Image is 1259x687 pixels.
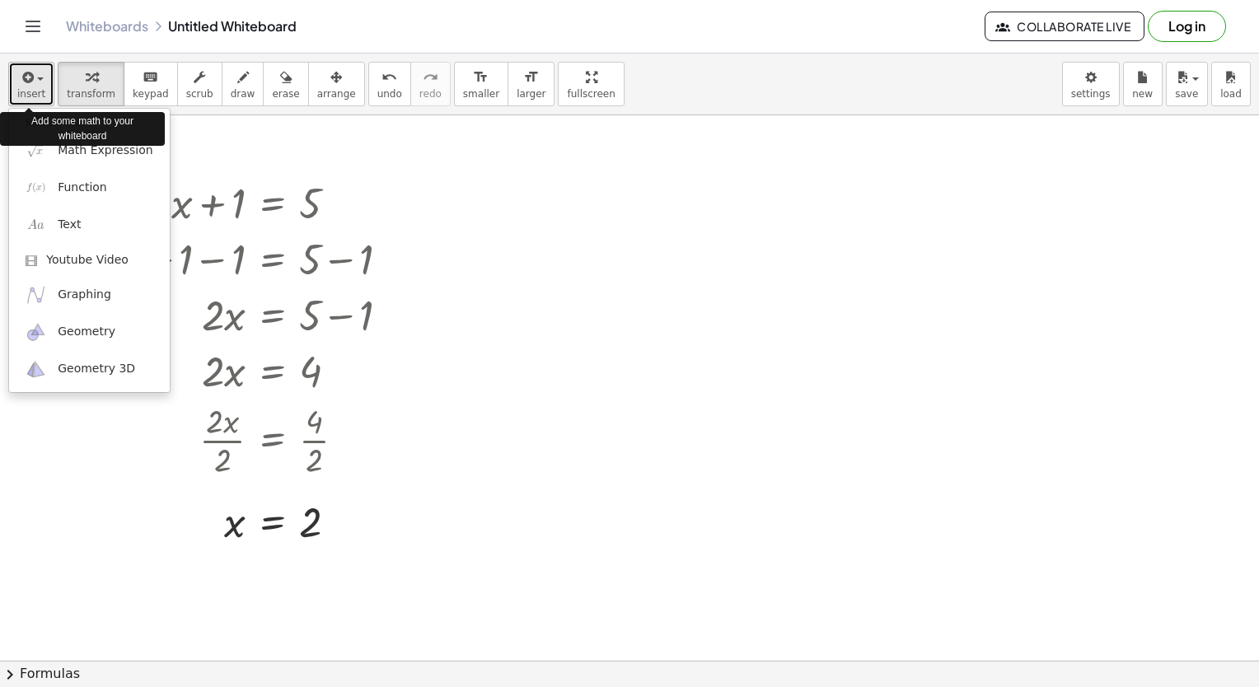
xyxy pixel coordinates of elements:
[558,62,624,106] button: fullscreen
[186,88,213,100] span: scrub
[58,62,124,106] button: transform
[58,361,135,377] span: Geometry 3D
[58,217,81,233] span: Text
[9,132,170,169] a: Math Expression
[1132,88,1153,100] span: new
[454,62,508,106] button: format_sizesmaller
[419,88,442,100] span: redo
[508,62,555,106] button: format_sizelarger
[9,314,170,351] a: Geometry
[133,88,169,100] span: keypad
[381,68,397,87] i: undo
[523,68,539,87] i: format_size
[517,88,545,100] span: larger
[26,284,46,305] img: ggb-graphing.svg
[1062,62,1120,106] button: settings
[1175,88,1198,100] span: save
[26,177,46,198] img: f_x.png
[58,324,115,340] span: Geometry
[473,68,489,87] i: format_size
[26,359,46,380] img: ggb-3d.svg
[9,169,170,206] a: Function
[124,62,178,106] button: keyboardkeypad
[231,88,255,100] span: draw
[9,244,170,277] a: Youtube Video
[567,88,615,100] span: fullscreen
[9,206,170,243] a: Text
[1211,62,1251,106] button: load
[985,12,1144,41] button: Collaborate Live
[263,62,308,106] button: erase
[272,88,299,100] span: erase
[1148,11,1226,42] button: Log in
[46,252,129,269] span: Youtube Video
[58,287,111,303] span: Graphing
[463,88,499,100] span: smaller
[9,351,170,388] a: Geometry 3D
[8,62,54,106] button: insert
[368,62,411,106] button: undoundo
[222,62,264,106] button: draw
[377,88,402,100] span: undo
[177,62,222,106] button: scrub
[20,13,46,40] button: Toggle navigation
[67,88,115,100] span: transform
[26,214,46,235] img: Aa.png
[317,88,356,100] span: arrange
[17,88,45,100] span: insert
[1123,62,1163,106] button: new
[1071,88,1111,100] span: settings
[26,322,46,343] img: ggb-geometry.svg
[26,140,46,161] img: sqrt_x.png
[143,68,158,87] i: keyboard
[410,62,451,106] button: redoredo
[1220,88,1242,100] span: load
[58,143,152,159] span: Math Expression
[999,19,1130,34] span: Collaborate Live
[58,180,107,196] span: Function
[1166,62,1208,106] button: save
[423,68,438,87] i: redo
[308,62,365,106] button: arrange
[9,276,170,313] a: Graphing
[66,18,148,35] a: Whiteboards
